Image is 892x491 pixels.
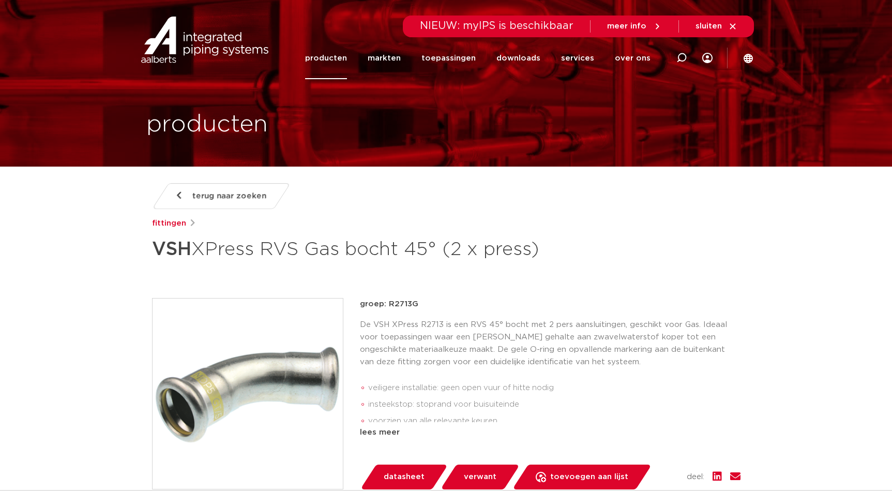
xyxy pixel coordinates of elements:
a: terug naar zoeken [152,183,290,209]
span: deel: [687,471,704,483]
strong: VSH [152,240,191,259]
a: meer info [607,22,662,31]
li: voorzien van alle relevante keuren [368,413,740,429]
span: meer info [607,22,646,30]
a: datasheet [360,465,448,489]
img: Product Image for VSH XPress RVS Gas bocht 45° (2 x press) [153,299,343,489]
span: datasheet [384,469,425,485]
span: verwant [464,469,496,485]
a: over ons [615,37,651,79]
span: terug naar zoeken [192,188,266,204]
a: sluiten [696,22,737,31]
span: sluiten [696,22,722,30]
p: De VSH XPress R2713 is een RVS 45° bocht met 2 pers aansluitingen, geschikt voor Gas. Ideaal voor... [360,319,740,368]
span: toevoegen aan lijst [550,469,628,485]
a: verwant [440,465,520,489]
li: veiligere installatie: geen open vuur of hitte nodig [368,380,740,396]
p: groep: R2713G [360,298,740,310]
li: insteekstop: stoprand voor buisuiteinde [368,396,740,413]
a: producten [305,37,347,79]
a: services [561,37,594,79]
a: toepassingen [421,37,476,79]
h1: XPress RVS Gas bocht 45° (2 x press) [152,234,540,265]
a: downloads [496,37,540,79]
span: NIEUW: myIPS is beschikbaar [420,21,573,31]
a: fittingen [152,217,186,230]
h1: producten [146,108,268,141]
div: lees meer [360,426,740,439]
a: markten [368,37,401,79]
div: my IPS [702,37,713,79]
nav: Menu [305,37,651,79]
